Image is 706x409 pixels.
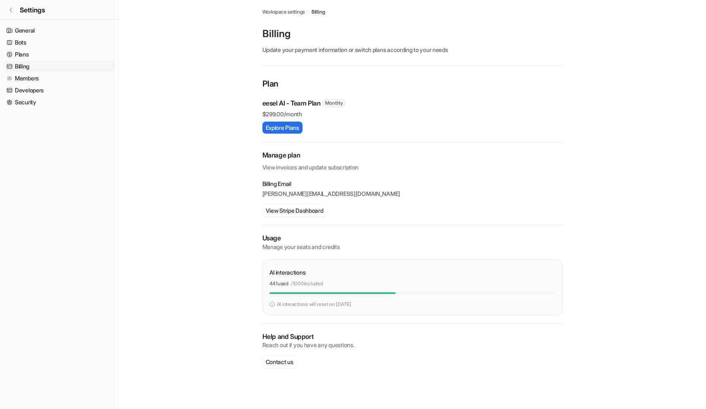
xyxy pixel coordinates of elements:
p: Help and Support [262,332,563,341]
button: View Stripe Dashboard [262,204,327,216]
p: Manage your seats and credits [262,243,563,251]
span: Settings [20,5,45,15]
span: Monthly [322,99,346,107]
p: 441 used [269,280,288,287]
p: Reach out if you have any questions. [262,341,563,349]
p: View invoices and update subscription [262,160,563,172]
button: Contact us [262,356,297,368]
p: Update your payment information or switch plans according to your needs [262,45,563,54]
a: Security [3,96,115,108]
p: Plan [262,78,563,92]
a: Billing [3,61,115,72]
a: Bots [3,37,115,48]
p: Billing [262,27,563,40]
p: Usage [262,233,563,243]
span: / [307,8,309,16]
a: Developers [3,85,115,96]
p: eesel AI - Team Plan [262,98,321,108]
a: Billing [312,8,325,16]
p: AI interactions [269,268,306,277]
p: / 1000 included [291,280,323,287]
p: [PERSON_NAME][EMAIL_ADDRESS][DOMAIN_NAME] [262,190,563,198]
h2: Manage plan [262,150,563,160]
a: Plans [3,49,115,60]
p: $ 299.00/month [262,110,563,118]
p: AI interactions will reset on [DATE] [277,301,351,308]
button: Explore Plans [262,122,302,134]
p: Billing Email [262,180,563,188]
a: Members [3,73,115,84]
a: Workspace settings [262,8,305,16]
a: General [3,25,115,36]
